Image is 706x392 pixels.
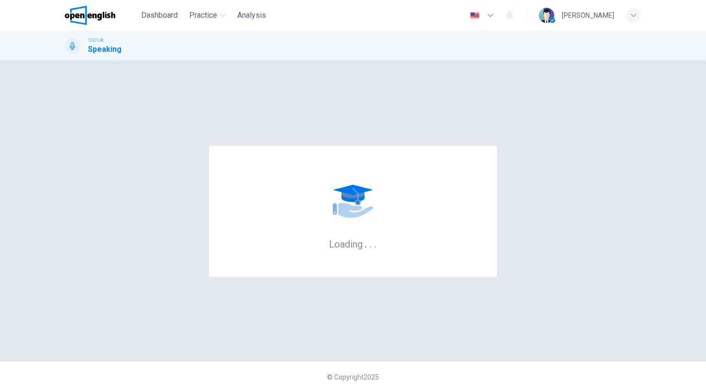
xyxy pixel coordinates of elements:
h1: Speaking [88,44,122,55]
img: en [469,12,481,19]
a: OpenEnglish logo [65,6,137,25]
span: Analysis [237,10,266,21]
img: OpenEnglish logo [65,6,115,25]
h6: Loading [329,238,377,250]
button: Practice [185,7,230,24]
h6: . [374,235,377,251]
span: TOEFL® [88,37,103,44]
div: [PERSON_NAME] [562,10,614,21]
h6: . [369,235,372,251]
span: © Copyright 2025 [327,373,379,381]
span: Practice [189,10,217,21]
span: Dashboard [141,10,178,21]
button: Dashboard [137,7,182,24]
button: Analysis [233,7,270,24]
h6: . [364,235,367,251]
img: Profile picture [539,8,554,23]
